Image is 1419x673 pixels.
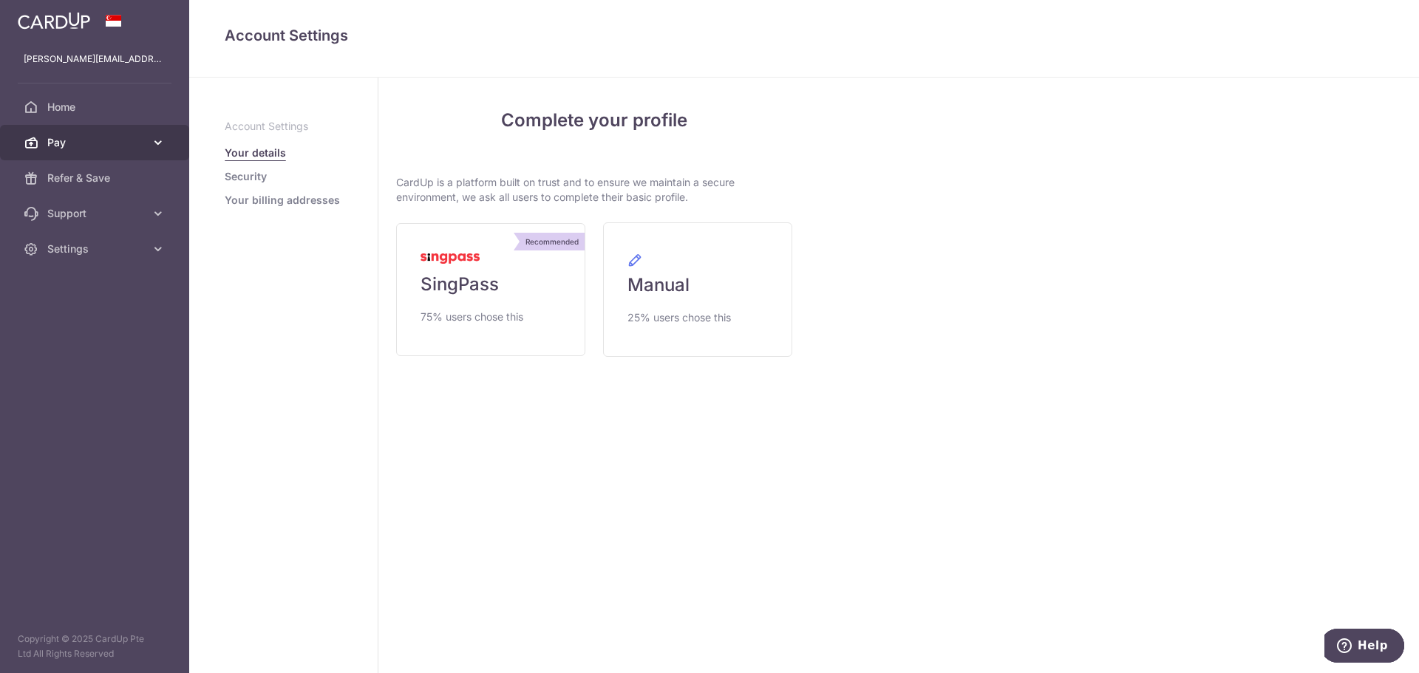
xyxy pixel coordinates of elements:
span: Pay [47,135,145,150]
span: 75% users chose this [421,308,523,326]
div: Recommended [520,233,585,250]
span: Manual [627,273,690,297]
p: Account Settings [225,119,342,134]
a: Security [225,169,267,184]
h4: Account Settings [225,24,1384,47]
span: Help [33,10,64,24]
span: SingPass [421,273,499,296]
a: Your details [225,146,286,160]
a: Recommended SingPass 75% users chose this [396,223,585,356]
span: Home [47,100,145,115]
span: 25% users chose this [627,309,731,327]
a: Your billing addresses [225,193,340,208]
img: MyInfoLogo [421,253,480,264]
p: [PERSON_NAME][EMAIL_ADDRESS][PERSON_NAME][DOMAIN_NAME] [24,52,166,66]
span: Refer & Save [47,171,145,185]
h4: Complete your profile [396,107,792,134]
a: Manual 25% users chose this [603,222,792,357]
span: Settings [47,242,145,256]
span: Support [47,206,145,221]
img: CardUp [18,12,90,30]
p: CardUp is a platform built on trust and to ensure we maintain a secure environment, we ask all us... [396,175,792,205]
iframe: Opens a widget where you can find more information [1324,629,1404,666]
